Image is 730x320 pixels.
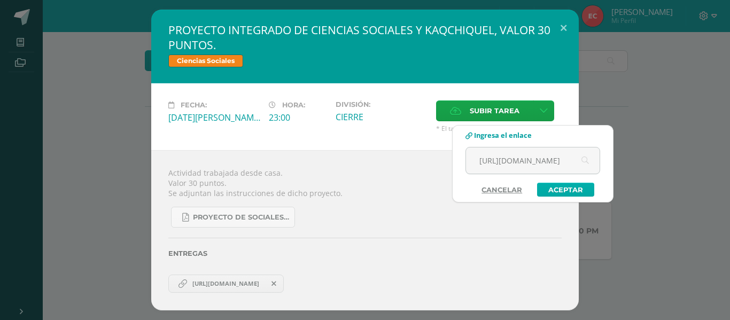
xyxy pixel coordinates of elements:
[466,147,600,174] input: Ej. www.google.com
[168,112,260,123] div: [DATE][PERSON_NAME]
[171,207,295,228] a: Proyecto de Sociales y Kaqchikel_3ra. Unidad (1).pdf
[168,249,562,257] label: Entregas
[436,124,562,133] span: * El tamaño máximo permitido es 50 MB
[336,111,428,123] div: CIERRE
[470,101,519,121] span: Subir tarea
[537,183,594,197] a: Aceptar
[187,279,265,288] span: [URL][DOMAIN_NAME]
[168,22,562,52] h2: PROYECTO INTEGRADO DE CIENCIAS SOCIALES Y KAQCHIQUEL, VALOR 30 PUNTOS.
[265,278,283,290] span: Remover entrega
[151,150,579,310] div: Actividad trabajada desde casa. Valor 30 puntos. Se adjuntan las instrucciones de dicho proyecto.
[168,275,284,293] a: https://www.canva.com/design/DAGvcU-nj1Y/z2pG5SQOR0JiqsuEINiYAw/edit?utm_content=DAGvcU-nj1Y&utm_...
[193,213,289,222] span: Proyecto de Sociales y Kaqchikel_3ra. Unidad (1).pdf
[269,112,327,123] div: 23:00
[474,130,532,140] span: Ingresa el enlace
[168,54,243,67] span: Ciencias Sociales
[282,101,305,109] span: Hora:
[336,100,428,108] label: División:
[181,101,207,109] span: Fecha:
[471,183,533,197] a: Cancelar
[548,10,579,46] button: Close (Esc)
